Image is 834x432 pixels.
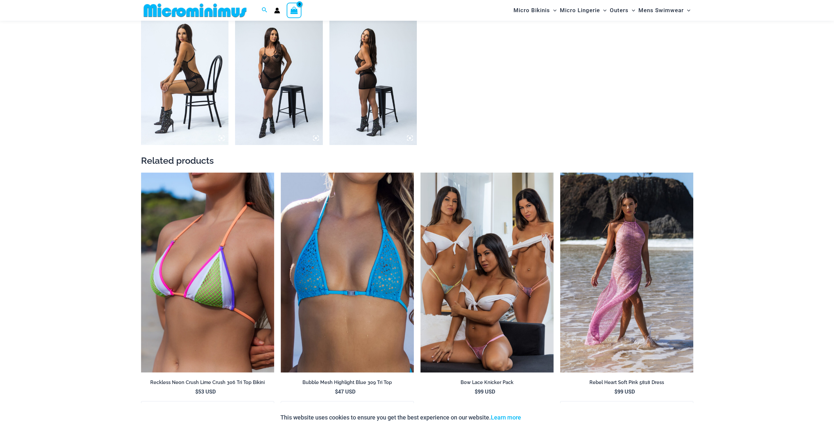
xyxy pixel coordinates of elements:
[560,379,693,388] a: Rebel Heart Soft Pink 5818 Dress
[280,413,521,422] p: This website uses cookies to ensure you get the best experience on our website.
[526,410,554,425] button: Accept
[614,388,635,395] bdi: 99 USD
[281,379,414,386] h2: Bubble Mesh Highlight Blue 309 Tri Top
[513,2,550,19] span: Micro Bikinis
[629,2,635,19] span: Menu Toggle
[329,13,417,145] img: Delta Black Hearts 5612 Dress
[475,388,478,395] span: $
[610,2,629,19] span: Outers
[141,13,229,145] img: Delta Black Hearts 5612 Dress
[141,155,693,166] h2: Related products
[141,173,274,372] a: Reckless Neon Crush Lime Crush 306 Tri Top 01Reckless Neon Crush Lime Crush 306 Tri Top 296 Cheek...
[560,173,693,372] img: Rebel Heart Soft Pink 5818 Dress 01
[560,173,693,372] a: Rebel Heart Soft Pink 5818 Dress 01Rebel Heart Soft Pink 5818 Dress 04Rebel Heart Soft Pink 5818 ...
[420,379,554,386] h2: Bow Lace Knicker Pack
[141,379,274,386] h2: Reckless Neon Crush Lime Crush 306 Tri Top Bikini
[684,2,690,19] span: Menu Toggle
[141,379,274,388] a: Reckless Neon Crush Lime Crush 306 Tri Top Bikini
[608,2,637,19] a: OutersMenu ToggleMenu Toggle
[420,379,554,388] a: Bow Lace Knicker Pack
[262,6,268,14] a: Search icon link
[235,13,323,145] img: Delta Black Hearts 5612 Dress
[274,8,280,13] a: Account icon link
[420,173,554,372] a: Bow Lace Knicker PackBow Lace Mint Multi 601 Thong 03Bow Lace Mint Multi 601 Thong 03
[281,173,414,372] img: Bubble Mesh Highlight Blue 309 Tri Top 4
[558,2,608,19] a: Micro LingerieMenu ToggleMenu Toggle
[141,3,249,18] img: MM SHOP LOGO FLAT
[287,3,302,18] a: View Shopping Cart, empty
[560,2,600,19] span: Micro Lingerie
[560,379,693,386] h2: Rebel Heart Soft Pink 5818 Dress
[550,2,557,19] span: Menu Toggle
[281,173,414,372] a: Bubble Mesh Highlight Blue 309 Tri Top 4Bubble Mesh Highlight Blue 309 Tri Top 469 Thong 04Bubble...
[335,388,338,395] span: $
[420,173,554,372] img: Bow Lace Knicker Pack
[281,379,414,388] a: Bubble Mesh Highlight Blue 309 Tri Top
[614,388,617,395] span: $
[638,2,684,19] span: Mens Swimwear
[637,2,692,19] a: Mens SwimwearMenu ToggleMenu Toggle
[475,388,495,395] bdi: 99 USD
[335,388,355,395] bdi: 47 USD
[195,388,216,395] bdi: 53 USD
[195,388,198,395] span: $
[512,2,558,19] a: Micro BikinisMenu ToggleMenu Toggle
[600,2,607,19] span: Menu Toggle
[141,173,274,372] img: Reckless Neon Crush Lime Crush 306 Tri Top 01
[491,414,521,421] a: Learn more
[511,1,693,20] nav: Site Navigation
